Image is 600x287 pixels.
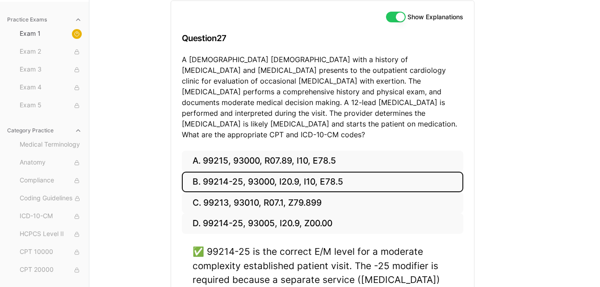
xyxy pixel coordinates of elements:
button: HCPCS Level II [16,227,85,241]
h3: Question 27 [182,25,463,51]
span: Medical Terminology [20,140,82,150]
span: Exam 5 [20,101,82,110]
button: CPT 20000 [16,263,85,277]
p: A [DEMOGRAPHIC_DATA] [DEMOGRAPHIC_DATA] with a history of [MEDICAL_DATA] and [MEDICAL_DATA] prese... [182,54,463,140]
button: D. 99214-25, 93005, I20.9, Z00.00 [182,213,463,234]
span: Anatomy [20,158,82,168]
span: Exam 4 [20,83,82,93]
button: Practice Exams [4,13,85,27]
button: Compliance [16,173,85,188]
span: Exam 2 [20,47,82,57]
button: ICD-10-CM [16,209,85,224]
span: Exam 1 [20,29,82,39]
label: Show Explanations [407,14,463,20]
button: Exam 5 [16,98,85,113]
button: Coding Guidelines [16,191,85,206]
button: Exam 1 [16,27,85,41]
span: ICD-10-CM [20,211,82,221]
button: B. 99214-25, 93000, I20.9, I10, E78.5 [182,172,463,193]
button: Exam 2 [16,45,85,59]
button: Exam 4 [16,80,85,95]
button: A. 99215, 93000, R07.89, I10, E78.5 [182,151,463,172]
button: Category Practice [4,123,85,138]
button: Exam 3 [16,63,85,77]
span: Exam 3 [20,65,82,75]
button: C. 99213, 93010, R07.1, Z79.899 [182,192,463,213]
span: Coding Guidelines [20,194,82,203]
span: Compliance [20,176,82,186]
span: CPT 10000 [20,247,82,257]
button: Medical Terminology [16,138,85,152]
button: CPT 10000 [16,245,85,259]
span: CPT 20000 [20,265,82,275]
span: HCPCS Level II [20,229,82,239]
button: Anatomy [16,156,85,170]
